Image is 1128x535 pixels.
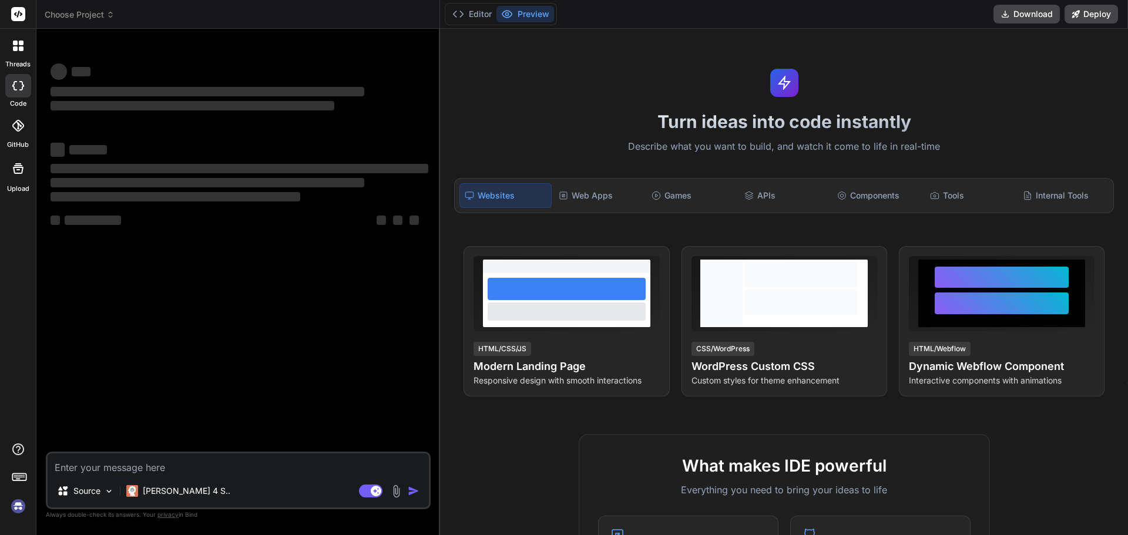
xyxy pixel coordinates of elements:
button: Deploy [1065,5,1118,23]
div: CSS/WordPress [691,342,754,356]
span: ‌ [51,101,334,110]
span: ‌ [51,143,65,157]
span: ‌ [72,67,90,76]
div: Websites [459,183,551,208]
span: ‌ [65,216,121,225]
p: Everything you need to bring your ideas to life [598,483,971,497]
img: Claude 4 Sonnet [126,485,138,497]
img: signin [8,496,28,516]
p: Source [73,485,100,497]
label: code [10,99,26,109]
label: Upload [7,184,29,194]
span: ‌ [51,63,67,80]
span: ‌ [69,145,107,154]
span: ‌ [51,87,364,96]
div: Tools [925,183,1016,208]
div: HTML/CSS/JS [474,342,531,356]
div: HTML/Webflow [909,342,971,356]
span: ‌ [51,192,300,201]
label: GitHub [7,140,29,150]
div: Internal Tools [1018,183,1109,208]
h1: Turn ideas into code instantly [447,111,1121,132]
span: ‌ [51,216,60,225]
span: privacy [157,511,179,518]
img: Pick Models [104,486,114,496]
img: attachment [390,484,403,498]
p: Always double-check its answers. Your in Bind [46,509,431,520]
span: ‌ [393,216,402,225]
p: Responsive design with smooth interactions [474,375,659,386]
h2: What makes IDE powerful [598,453,971,478]
div: Components [832,183,923,208]
p: Describe what you want to build, and watch it come to life in real-time [447,139,1121,154]
h4: Modern Landing Page [474,358,659,375]
p: Custom styles for theme enhancement [691,375,877,386]
span: Choose Project [45,9,115,21]
button: Download [993,5,1060,23]
span: ‌ [377,216,386,225]
p: Interactive components with animations [909,375,1095,386]
div: APIs [740,183,830,208]
button: Preview [496,6,554,22]
span: ‌ [51,164,428,173]
span: ‌ [51,178,364,187]
span: ‌ [409,216,419,225]
button: Editor [448,6,496,22]
h4: WordPress Custom CSS [691,358,877,375]
div: Games [647,183,737,208]
div: Web Apps [554,183,644,208]
p: [PERSON_NAME] 4 S.. [143,485,230,497]
label: threads [5,59,31,69]
img: icon [408,485,419,497]
h4: Dynamic Webflow Component [909,358,1095,375]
